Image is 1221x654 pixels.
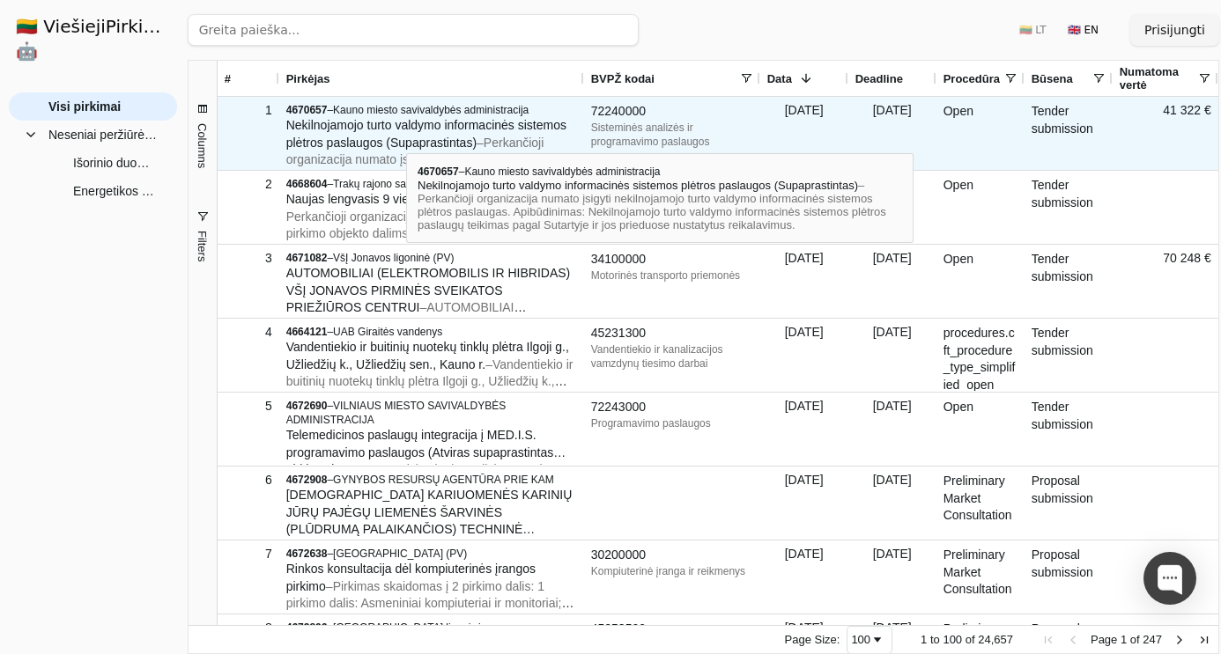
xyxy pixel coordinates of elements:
[1025,171,1113,244] div: Tender submission
[225,320,272,345] div: 4
[1143,633,1162,646] span: 247
[1120,65,1197,92] span: Numatoma vertė
[286,340,569,371] span: Vandentiekio ir buitinių nuotekų tinklų plėtra Ilgoji g., Užliedžių k., Užliedžių sen., Kauno r.
[1130,633,1140,646] span: of
[1173,633,1187,647] div: Next Page
[591,195,753,223] div: Kiti lengvieji keleiviniai automobiliai
[591,268,753,283] div: Motorinės transporto priemonės
[286,621,516,648] span: [GEOGRAPHIC_DATA] ligoninė [GEOGRAPHIC_DATA] ([GEOGRAPHIC_DATA])
[1025,393,1113,466] div: Tender submission
[286,177,577,191] div: –
[286,462,570,494] span: – Numatoma įsigyti telemedicinos paslaugų integracijos į MED.I.S. programavimo paslaugas.
[286,118,566,150] span: Nekilnojamojo turto valdymo informacinės sistemos plėtros paslaugos (Supaprastintas)
[930,633,940,646] span: to
[936,97,1025,170] div: Open
[286,400,328,412] span: 4672690
[591,325,753,342] div: 45231300
[1113,97,1218,170] div: 41 322 €
[1091,633,1117,646] span: Page
[225,246,272,271] div: 3
[1066,633,1080,647] div: Previous Page
[591,103,753,121] div: 72240000
[591,72,655,85] span: BVPŽ kodai
[286,621,577,649] div: –
[936,467,1025,540] div: Preliminary Market Consultation
[848,467,936,540] div: [DATE]
[286,178,328,190] span: 4668604
[921,633,927,646] span: 1
[73,150,159,176] span: Išorinio duomenų centro resursų nuomos ir priežiūros paslaugos
[48,93,121,120] span: Visi pirkimai
[225,615,272,641] div: 8
[1025,97,1113,170] div: Tender submission
[1032,72,1073,85] span: Būsena
[760,171,848,244] div: [DATE]
[286,428,566,476] span: Telemedicinos paslaugų integracija į MED.I.S. programavimo paslaugos (Atviras supaprastintas pirk...
[848,171,936,244] div: [DATE]
[286,326,328,338] span: 4664121
[225,467,272,493] div: 6
[591,547,753,564] div: 30200000
[936,245,1025,318] div: Open
[760,467,848,540] div: [DATE]
[591,416,753,430] div: Programavimo paslaugos
[176,16,203,37] strong: .AI
[591,121,753,149] div: Sisteminės analizės ir programavimo paslaugos
[333,104,529,116] span: Kauno miesto savivaldybės administracija
[1057,16,1109,44] button: 🇬🇧 EN
[286,300,565,349] span: – AUTOMOBILIAI (ELEKTROMOBILIS IR HIBRIDAS) VŠĮ JONAVOS PIRMINĖS SVEIKATOS PRIEŽIŪROS CENTRUI
[286,547,577,561] div: –
[1041,633,1055,647] div: First Page
[943,633,962,646] span: 100
[333,326,442,338] span: UAB Giraitės vandenys
[286,474,328,486] span: 4672908
[591,251,753,268] div: 34100000
[851,633,870,646] div: 100
[591,342,753,371] div: Vandentiekio ir kanalizacijos vamzdynų tiesimo darbai
[286,400,506,426] span: VILNIAUS MIESTO SAVIVALDYBĖS ADMINISTRACIJA
[225,393,272,419] div: 5
[943,72,1000,85] span: Procedūra
[286,399,577,427] div: –
[286,72,330,85] span: Pirkėjas
[286,266,571,314] span: AUTOMOBILIAI (ELEKTROMOBILIS IR HIBRIDAS) VŠĮ JONAVOS PIRMINĖS SVEIKATOS PRIEŽIŪROS CENTRUI
[333,547,467,560] span: [GEOGRAPHIC_DATA] (PV)
[188,14,639,46] input: Greita paieška...
[767,72,792,85] span: Data
[848,97,936,170] div: [DATE]
[286,562,536,593] span: Rinkos konsultacija dėl kompiuterinės įrangos pirkimo
[760,245,848,318] div: [DATE]
[286,252,328,264] span: 4671082
[73,178,159,204] span: Energetikos darbuotojų atestavimo informacinės sistemos (EDAIS) priežiūros ir vystymo paslaugų pi...
[225,98,272,123] div: 1
[286,251,577,265] div: –
[760,393,848,466] div: [DATE]
[48,121,159,148] span: Neseniai peržiūrėti pirkimai
[785,633,840,646] div: Page Size:
[286,104,328,116] span: 4670657
[286,579,574,628] span: – Pirkimas skaidomas į 2 pirkimo dalis: 1 pirkimo dalis: Asmeniniai kompiuteriai ir monitoriai; 2...
[286,547,328,560] span: 4672638
[1025,540,1113,614] div: Proposal submission
[591,564,753,578] div: Kompiuterinė įranga ir reikmenys
[1121,633,1127,646] span: 1
[591,621,753,638] div: 45253500
[1025,467,1113,540] div: Proposal submission
[225,172,272,197] div: 2
[966,633,975,646] span: of
[286,357,573,406] span: – Vandentiekio ir buitinių nuotekų tinklų plėtra Ilgoji g., Užliedžių k., Užliedžių sen., Kauno r.
[760,97,848,170] div: [DATE]
[978,633,1013,646] span: 24,657
[225,72,231,85] span: #
[847,626,892,654] div: Page Size
[225,541,272,567] div: 7
[333,252,454,264] span: VšĮ Jonavos ligoninė (PV)
[936,319,1025,392] div: procedures.cft_procedure_type_simplified_open
[848,319,936,392] div: [DATE]
[848,393,936,466] div: [DATE]
[1025,319,1113,392] div: Tender submission
[936,171,1025,244] div: Open
[855,72,903,85] span: Deadline
[333,474,554,486] span: GYNYBOS RESURSŲ AGENTŪRA PRIE KAM
[848,245,936,318] div: [DATE]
